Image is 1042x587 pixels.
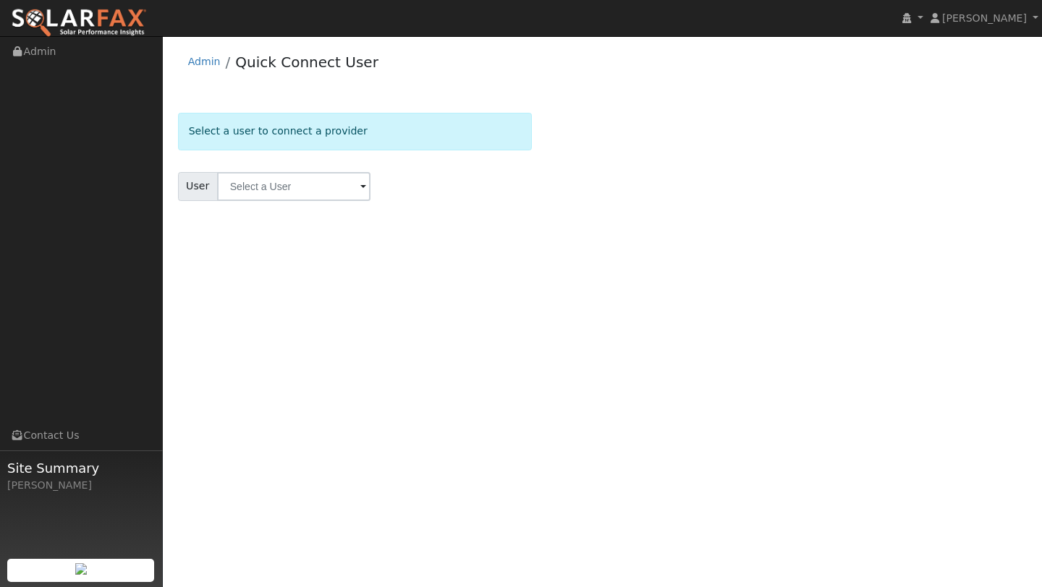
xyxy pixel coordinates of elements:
span: User [178,172,218,201]
a: Quick Connect User [235,53,378,71]
span: Site Summary [7,458,155,478]
span: [PERSON_NAME] [942,12,1027,24]
img: retrieve [75,563,87,575]
input: Select a User [217,172,370,201]
a: Admin [188,56,221,67]
div: [PERSON_NAME] [7,478,155,493]
img: SolarFax [11,8,147,38]
div: Select a user to connect a provider [178,113,532,150]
